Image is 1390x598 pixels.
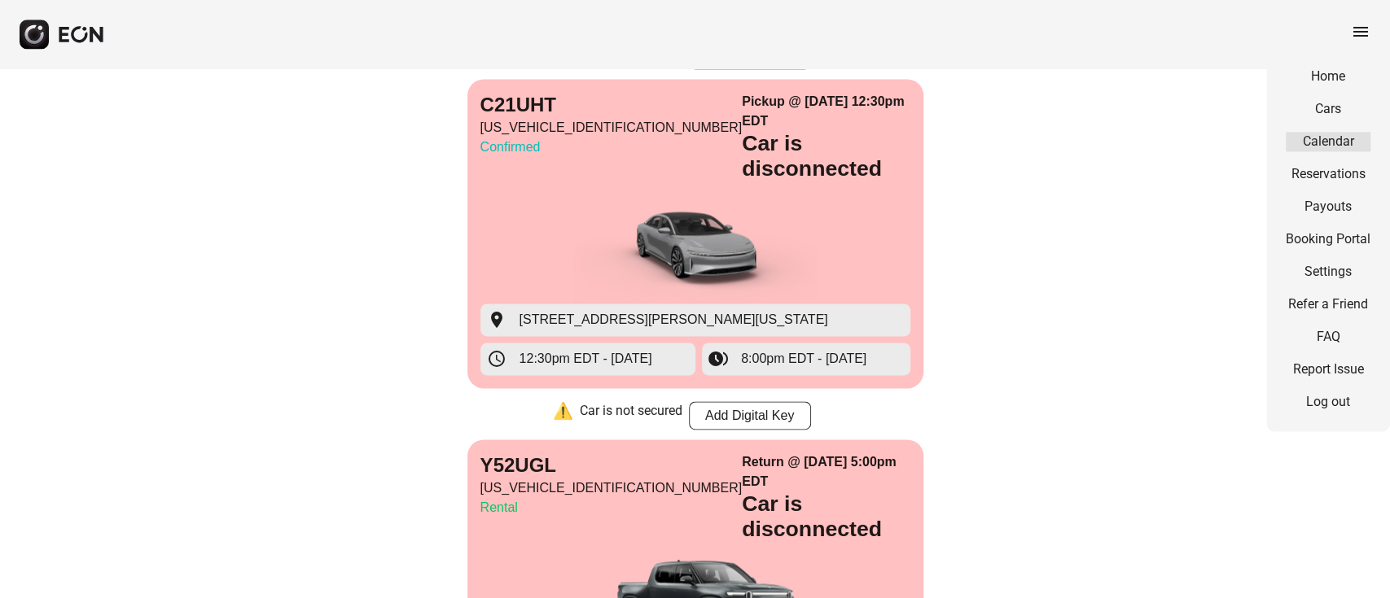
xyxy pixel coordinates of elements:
p: [US_VEHICLE_IDENTIFICATION_NUMBER] [480,118,743,137]
a: Reservations [1286,164,1370,184]
a: Refer a Friend [1286,295,1370,314]
span: 12:30pm EDT - [DATE] [520,349,652,369]
img: car [573,181,818,303]
a: Home [1286,67,1370,86]
a: FAQ [1286,327,1370,347]
a: Booking Portal [1286,229,1370,249]
div: ⚠️ [553,401,573,430]
p: Rental [480,498,743,517]
a: Calendar [1286,132,1370,151]
p: Confirmed [480,137,743,157]
span: schedule [487,349,506,369]
a: Settings [1286,262,1370,282]
button: C21UHT[US_VEHICLE_IDENTIFICATION_NUMBER]ConfirmedPickup @ [DATE] 12:30pm EDTCar is disconnectedca... [467,79,923,388]
button: Add Digital Key [689,401,811,430]
h2: Y52UGL [480,452,743,478]
span: [STREET_ADDRESS][PERSON_NAME][US_STATE] [520,310,828,330]
a: Log out [1286,392,1370,412]
span: browse_gallery [708,349,728,369]
h1: Car is disconnected [742,491,910,542]
h3: Pickup @ [DATE] 12:30pm EDT [742,92,910,131]
a: Cars [1286,99,1370,119]
span: menu [1351,22,1370,41]
h2: C21UHT [480,92,743,118]
span: 8:00pm EDT - [DATE] [741,349,866,369]
a: Report Issue [1286,360,1370,379]
a: Payouts [1286,197,1370,216]
p: [US_VEHICLE_IDENTIFICATION_NUMBER] [480,478,743,498]
span: location_on [487,310,506,330]
h3: Return @ [DATE] 5:00pm EDT [742,452,910,491]
h1: Car is disconnected [742,131,910,181]
div: Car is not secured [580,401,682,430]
